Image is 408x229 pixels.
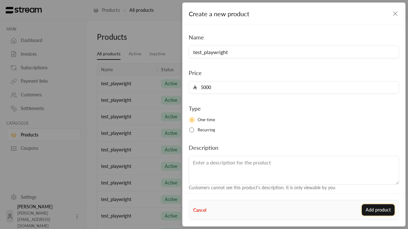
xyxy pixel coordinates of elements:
span: Customers cannot see this product's description. It is only viewable by you [189,185,335,190]
span: Recurring [198,127,215,133]
input: Enter the price for the product [197,81,395,94]
span: One-time [198,117,215,123]
span: Create a new product [189,10,249,17]
button: Cancel [193,207,206,213]
label: Price [189,68,202,77]
input: Enter the name of the product [189,45,399,58]
label: Name [189,33,204,42]
button: Add product [362,204,395,216]
label: Description [189,143,218,152]
label: Type [189,104,201,113]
